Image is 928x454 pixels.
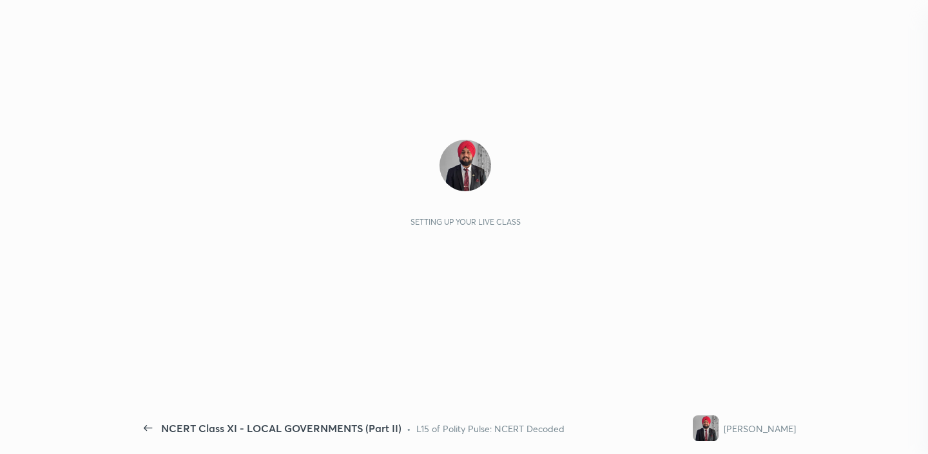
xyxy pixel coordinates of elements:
[693,415,719,441] img: 59899a6810124786a60b9173fc93a25e.jpg
[411,217,521,227] div: Setting up your live class
[407,422,411,435] div: •
[724,422,796,435] div: [PERSON_NAME]
[161,421,401,436] div: NCERT Class XI - LOCAL GOVERNMENTS (Part II)
[440,140,491,191] img: 59899a6810124786a60b9173fc93a25e.jpg
[416,422,565,435] div: L15 of Polity Pulse: NCERT Decoded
